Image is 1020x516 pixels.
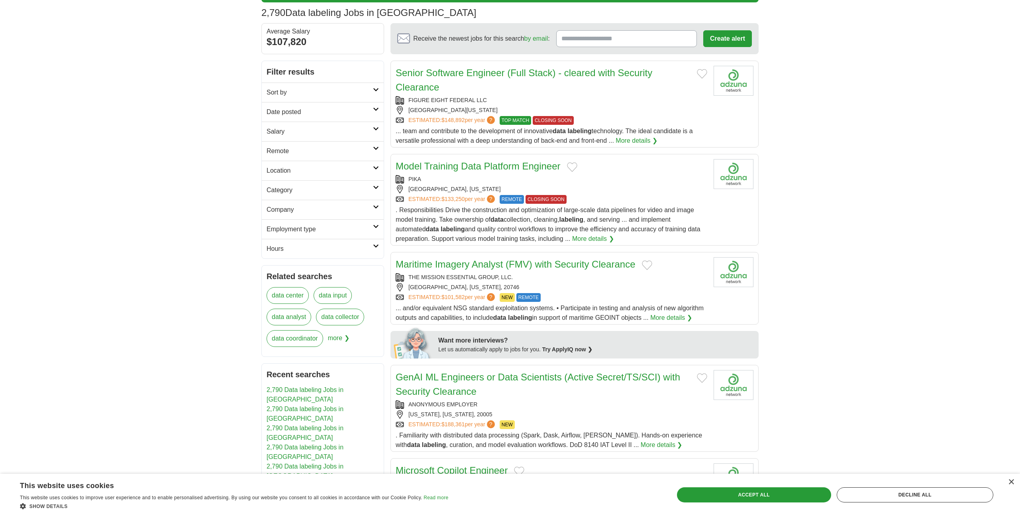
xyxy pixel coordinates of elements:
a: Hours [262,239,384,258]
span: ... and/or equivalent NSG standard exploitation systems. • Participate in testing and analysis of... [396,305,704,321]
button: Add to favorite jobs [697,373,707,383]
span: REMOTE [500,195,524,204]
img: Company logo [714,159,753,189]
div: Average Salary [267,28,379,35]
h2: Company [267,205,373,215]
a: Employment type [262,219,384,239]
a: Model Training Data Platform Engineer [396,161,561,171]
a: Senior Software Engineer (Full Stack) - cleared with Security Clearance [396,67,652,93]
span: ? [487,195,495,203]
a: data collector [316,309,364,325]
h2: Related searches [267,270,379,282]
a: ESTIMATED:$188,361per year? [408,420,496,429]
span: . Familiarity with distributed data processing (Spark, Dask, Airflow, [PERSON_NAME]). Hands-on ex... [396,432,702,448]
span: REMOTE [516,293,541,302]
a: More details ❯ [616,136,657,146]
span: This website uses cookies to improve user experience and to enable personalised advertising. By u... [20,495,422,500]
h2: Employment type [267,225,373,234]
a: Remote [262,141,384,161]
a: Location [262,161,384,180]
span: . Responsibilities Drive the construction and optimization of large-scale data pipelines for vide... [396,207,700,242]
span: 2,790 [261,6,285,20]
span: ? [487,420,495,428]
div: Let us automatically apply to jobs for you. [438,345,754,354]
span: $148,892 [441,117,465,123]
div: [GEOGRAPHIC_DATA][US_STATE] [396,106,707,114]
strong: data [553,128,566,134]
button: Add to favorite jobs [567,162,577,172]
span: CLOSING SOON [526,195,567,204]
a: by email [524,35,548,42]
a: Sort by [262,83,384,102]
div: [GEOGRAPHIC_DATA], [US_STATE] [396,185,707,193]
h2: Recent searches [267,368,379,380]
span: $101,582 [441,294,465,300]
strong: data [407,441,420,448]
button: Create alert [703,30,752,47]
span: NEW [500,293,515,302]
strong: data [490,216,504,223]
span: Receive the newest jobs for this search : [413,34,549,43]
h1: Data labeling Jobs in [GEOGRAPHIC_DATA] [261,7,476,18]
a: 2,790 Data labeling Jobs in [GEOGRAPHIC_DATA] [267,425,343,441]
h2: Remote [267,146,373,156]
a: ESTIMATED:$101,582per year? [408,293,496,302]
span: $133,250 [441,196,465,202]
strong: data [426,226,439,232]
h2: Location [267,166,373,175]
a: ESTIMATED:$133,250per year? [408,195,496,204]
h2: Hours [267,244,373,254]
div: Close [1008,479,1014,485]
div: This website uses cookies [20,479,428,490]
a: Salary [262,122,384,141]
div: Decline all [837,487,993,502]
a: 2,790 Data labeling Jobs in [GEOGRAPHIC_DATA] [267,444,343,460]
span: NEW [500,420,515,429]
div: Show details [20,502,448,510]
div: Want more interviews? [438,336,754,345]
a: More details ❯ [572,234,614,244]
span: Show details [29,504,68,509]
a: Read more, opens a new window [424,495,448,500]
div: [US_STATE], [US_STATE], 20005 [396,410,707,419]
img: Company logo [714,463,753,493]
a: data analyst [267,309,311,325]
span: $188,361 [441,421,465,427]
a: Company [262,200,384,219]
span: more ❯ [328,330,349,352]
strong: labeling [567,128,591,134]
a: data input [314,287,352,304]
h2: Salary [267,127,373,136]
button: Add to favorite jobs [514,467,524,476]
a: More details ❯ [641,440,683,450]
h2: Filter results [262,61,384,83]
div: Accept all [677,487,831,502]
img: Company logo [714,257,753,287]
img: Company logo [714,370,753,400]
a: Microsoft Copilot Engineer [396,465,508,476]
strong: labeling [422,441,446,448]
a: 2,790 Data labeling Jobs in [GEOGRAPHIC_DATA] [267,463,343,479]
div: THE MISSION ESSENTIAL GROUP, LLC. [396,273,707,282]
a: data coordinator [267,330,323,347]
span: ... team and contribute to the development of innovative technology. The ideal candidate is a ver... [396,128,693,144]
strong: labeling [559,216,583,223]
span: TOP MATCH [500,116,531,125]
div: $107,820 [267,35,379,49]
div: ANONYMOUS EMPLOYER [396,400,707,409]
img: Company logo [714,66,753,96]
a: data center [267,287,309,304]
div: PIKA [396,175,707,183]
h2: Date posted [267,107,373,117]
a: GenAI ML Engineers or Data Scientists (Active Secret/TS/SCI) with Security Clearance [396,372,680,397]
a: 2,790 Data labeling Jobs in [GEOGRAPHIC_DATA] [267,406,343,422]
a: Date posted [262,102,384,122]
button: Add to favorite jobs [697,69,707,79]
strong: labeling [508,314,532,321]
button: Add to favorite jobs [642,260,652,270]
span: ? [487,293,495,301]
h2: Category [267,185,373,195]
strong: labeling [441,226,465,232]
div: [GEOGRAPHIC_DATA], [US_STATE], 20746 [396,283,707,291]
a: ESTIMATED:$148,892per year? [408,116,496,125]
